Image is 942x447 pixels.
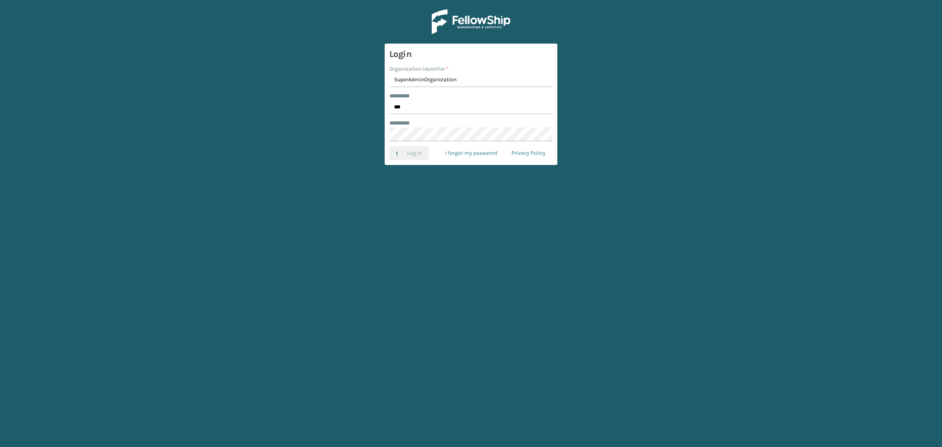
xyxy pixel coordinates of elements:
a: Privacy Policy [504,146,553,160]
h3: Login [389,48,553,60]
img: Logo [432,9,510,34]
button: Log In [389,146,429,160]
label: Organization Identifier [389,65,449,73]
a: I forgot my password [438,146,504,160]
